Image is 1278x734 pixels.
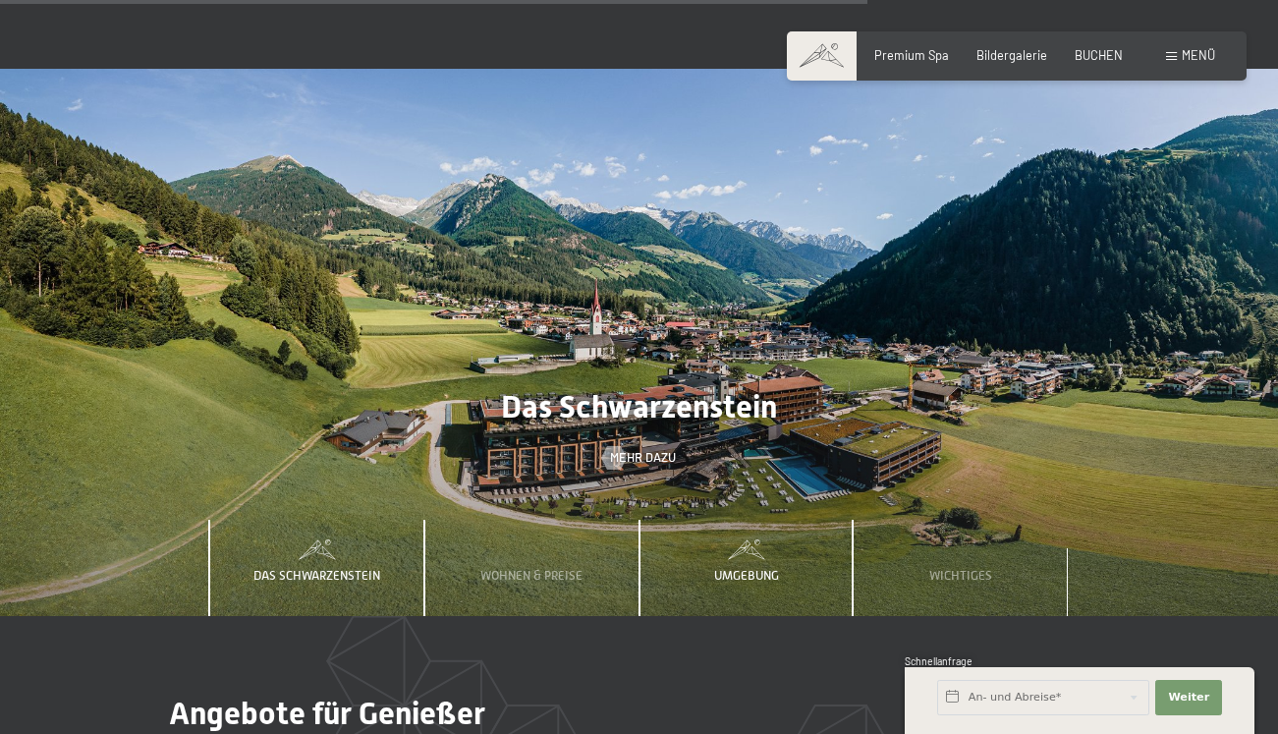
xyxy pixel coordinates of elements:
button: Weiter [1155,680,1222,715]
a: Premium Spa [874,47,949,63]
a: Bildergalerie [976,47,1047,63]
span: Menü [1182,47,1215,63]
span: Schnellanfrage [905,655,972,667]
span: Weiter [1168,690,1209,706]
a: Mehr dazu [602,449,676,467]
span: Das Schwarzenstein [501,388,777,425]
span: 1 [903,696,907,708]
span: Das Schwarzenstein [253,568,380,583]
span: Umgebung [714,568,779,583]
span: Mehr dazu [610,449,676,467]
span: Wichtiges [929,568,992,583]
a: BUCHEN [1075,47,1123,63]
span: Angebote für Genießer [169,695,485,732]
span: Wohnen & Preise [480,568,583,583]
span: Einwilligung Marketing* [449,414,611,433]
